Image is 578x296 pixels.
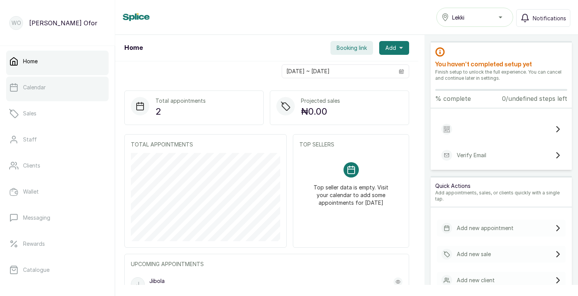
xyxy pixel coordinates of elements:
[452,13,464,21] span: Lekki
[435,190,567,202] p: Add appointments, sales, or clients quickly with a single tap.
[23,188,39,196] p: Wallet
[23,58,38,65] p: Home
[502,94,567,103] p: 0/undefined steps left
[516,9,570,27] button: Notifications
[6,181,109,202] a: Wallet
[23,110,36,117] p: Sales
[435,94,471,103] p: % complete
[309,178,393,207] p: Top seller data is empty. Visit your calendar to add some appointments for [DATE]
[155,97,206,105] p: Total appointments
[6,233,109,255] a: Rewards
[12,19,21,27] p: WO
[23,136,37,143] p: Staff
[23,162,40,169] p: Clients
[131,260,403,268] p: UPCOMING APPOINTMENTS
[337,44,367,52] span: Booking link
[155,105,206,118] p: 2
[131,141,280,148] p: TOTAL APPOINTMENTS
[23,214,50,222] p: Messaging
[6,51,109,72] a: Home
[301,97,340,105] p: Projected sales
[23,266,50,274] p: Catalogue
[330,41,373,55] button: Booking link
[282,65,394,78] input: Select date
[399,69,404,74] svg: calendar
[457,276,495,284] p: Add new client
[29,18,97,28] p: [PERSON_NAME] Ofor
[436,8,513,27] button: Lekki
[6,259,109,281] a: Catalogue
[435,60,567,69] h2: You haven’t completed setup yet
[23,240,45,248] p: Rewards
[6,207,109,229] a: Messaging
[379,41,409,55] button: Add
[6,103,109,124] a: Sales
[301,105,340,118] p: ₦0.00
[435,69,567,81] p: Finish setup to unlock the full experience. You can cancel and continue later in settings.
[533,14,566,22] span: Notifications
[136,280,139,288] p: J
[457,224,514,232] p: Add new appointment
[23,84,46,91] p: Calendar
[149,277,206,285] p: Jibola
[124,43,143,53] h1: Home
[457,250,491,258] p: Add new sale
[6,155,109,176] a: Clients
[6,77,109,98] a: Calendar
[385,44,396,52] span: Add
[457,151,486,159] p: Verify Email
[435,182,567,190] p: Quick Actions
[6,129,109,150] a: Staff
[299,141,403,148] p: TOP SELLERS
